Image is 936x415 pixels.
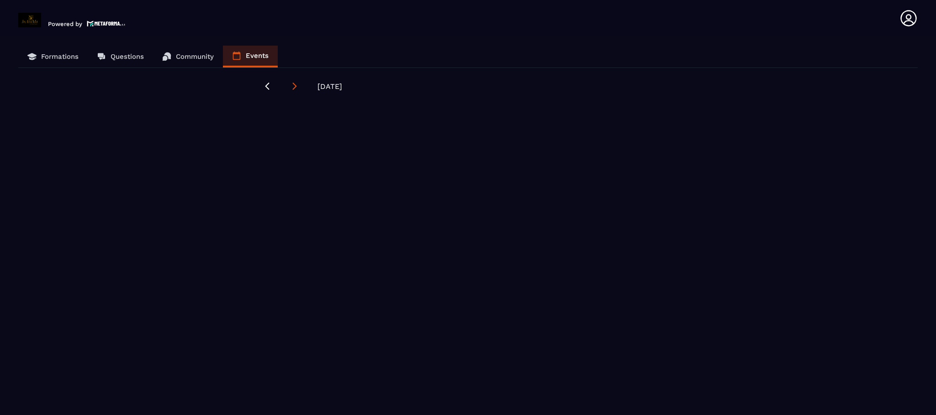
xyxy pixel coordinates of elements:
[111,52,144,61] p: Questions
[41,52,79,61] p: Formations
[18,46,88,67] a: Formations
[153,46,223,67] a: Community
[88,46,153,67] a: Questions
[246,52,269,60] p: Events
[48,21,82,27] p: Powered by
[87,20,125,27] img: logo
[18,13,41,27] img: logo-branding
[317,82,342,91] span: [DATE]
[176,52,214,61] p: Community
[223,46,278,67] a: Events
